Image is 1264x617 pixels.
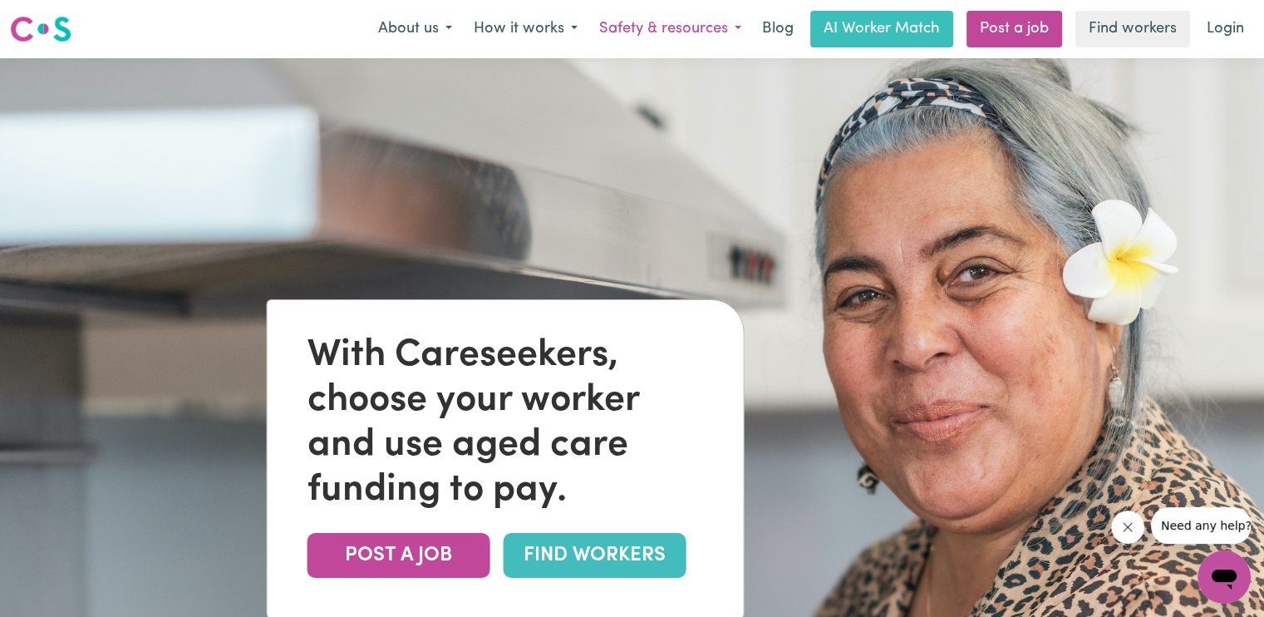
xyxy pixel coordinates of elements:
button: About us [367,12,463,47]
iframe: Button to launch messaging window [1198,550,1251,604]
span: Need any help? [10,12,101,25]
button: Safety & resources [588,12,752,47]
div: With Careseekers, choose your worker and use aged care funding to pay. [307,333,704,513]
button: How it works [463,12,588,47]
a: Blog [752,11,804,47]
a: POST A JOB [307,533,490,578]
a: Find workers [1075,11,1190,47]
a: Post a job [966,11,1062,47]
iframe: Close message [1111,511,1144,544]
a: Login [1197,11,1254,47]
a: Careseekers logo [10,10,71,48]
iframe: Message from company [1151,507,1251,544]
a: AI Worker Match [810,11,953,47]
img: Careseekers logo [10,14,71,44]
a: FIND WORKERS [504,533,686,578]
